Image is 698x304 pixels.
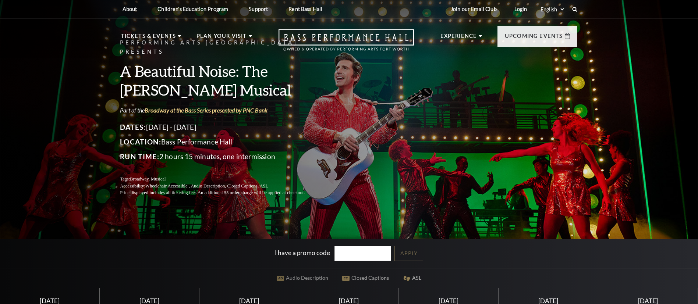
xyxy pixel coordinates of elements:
span: Broadway, Musical [131,176,166,182]
p: Support [249,6,268,12]
label: I have a promo code [275,249,330,257]
p: Tickets & Events [121,32,176,45]
p: About [123,6,137,12]
p: Children's Education Program [157,6,228,12]
p: Rent Bass Hall [288,6,322,12]
p: Accessibility: [121,183,323,190]
span: Dates: [121,123,147,131]
span: Run Time: [121,152,160,161]
select: Select: [539,6,565,13]
h3: A Beautiful Noise: The [PERSON_NAME] Musical [121,62,323,99]
span: Location: [121,137,162,146]
p: Price displayed includes all ticketing fees. [121,189,323,196]
p: Bass Performance Hall [121,136,323,148]
p: 2 hours 15 minutes, one intermission [121,151,323,162]
span: An additional $5 order charge will be applied at checkout. [198,190,305,195]
p: Plan Your Visit [196,32,247,45]
a: Broadway at the Bass Series presented by PNC Bank [146,107,269,114]
p: Upcoming Events [505,32,563,45]
span: Wheelchair Accessible , Audio Description, Closed Captions, ASL [146,183,269,189]
p: Part of the [121,106,323,114]
p: Tags: [121,176,323,183]
p: Experience [440,32,477,45]
p: [DATE] - [DATE] [121,121,323,133]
